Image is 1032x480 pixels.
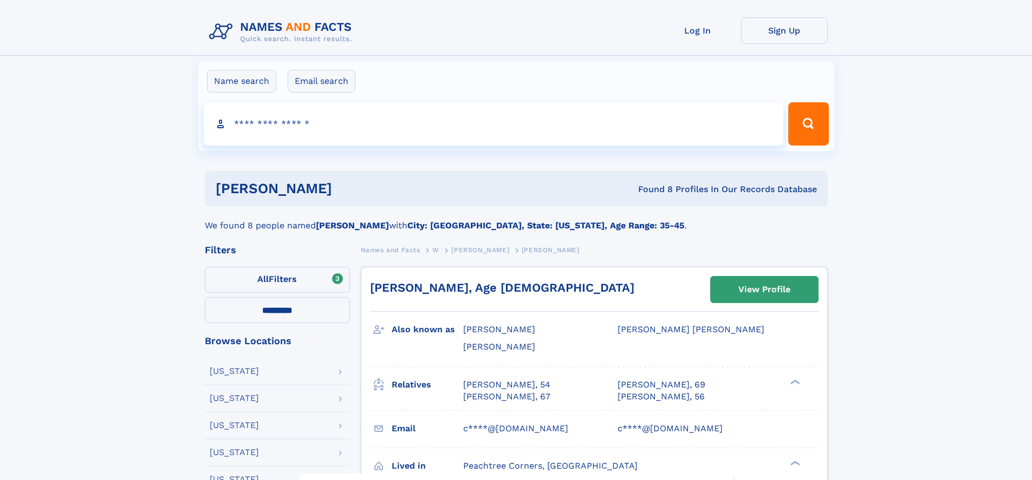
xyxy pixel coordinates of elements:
label: Name search [207,70,276,93]
b: City: [GEOGRAPHIC_DATA], State: [US_STATE], Age Range: 35-45 [407,220,684,231]
div: [US_STATE] [210,394,259,403]
label: Email search [288,70,355,93]
a: Sign Up [741,17,828,44]
a: [PERSON_NAME], 54 [463,379,550,391]
a: View Profile [711,277,818,303]
a: Names and Facts [361,243,420,257]
a: [PERSON_NAME], 67 [463,391,550,403]
div: ❯ [788,378,801,385]
h3: Email [392,419,463,438]
span: W [432,246,439,254]
span: [PERSON_NAME] [522,246,580,254]
div: We found 8 people named with . [205,206,828,232]
a: [PERSON_NAME], 56 [618,391,705,403]
h3: Lived in [392,457,463,475]
b: [PERSON_NAME] [316,220,389,231]
span: Peachtree Corners, [GEOGRAPHIC_DATA] [463,461,638,471]
div: View Profile [738,277,790,302]
div: Found 8 Profiles In Our Records Database [485,183,817,195]
span: All [257,274,269,284]
span: [PERSON_NAME] [451,246,509,254]
input: search input [204,102,784,146]
img: Logo Names and Facts [205,17,361,47]
label: Filters [205,267,350,293]
div: Filters [205,245,350,255]
div: ❯ [788,459,801,466]
a: W [432,243,439,257]
a: [PERSON_NAME] [451,243,509,257]
span: [PERSON_NAME] [PERSON_NAME] [618,324,764,334]
h3: Relatives [392,376,463,394]
div: [US_STATE] [210,421,259,430]
a: Log In [654,17,741,44]
div: Browse Locations [205,336,350,346]
h3: Also known as [392,320,463,339]
a: [PERSON_NAME], 69 [618,379,705,391]
button: Search Button [788,102,828,146]
h1: [PERSON_NAME] [216,182,485,195]
div: [US_STATE] [210,448,259,457]
span: [PERSON_NAME] [463,324,535,334]
a: [PERSON_NAME], Age [DEMOGRAPHIC_DATA] [370,281,634,294]
span: [PERSON_NAME] [463,341,535,352]
div: [US_STATE] [210,367,259,376]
